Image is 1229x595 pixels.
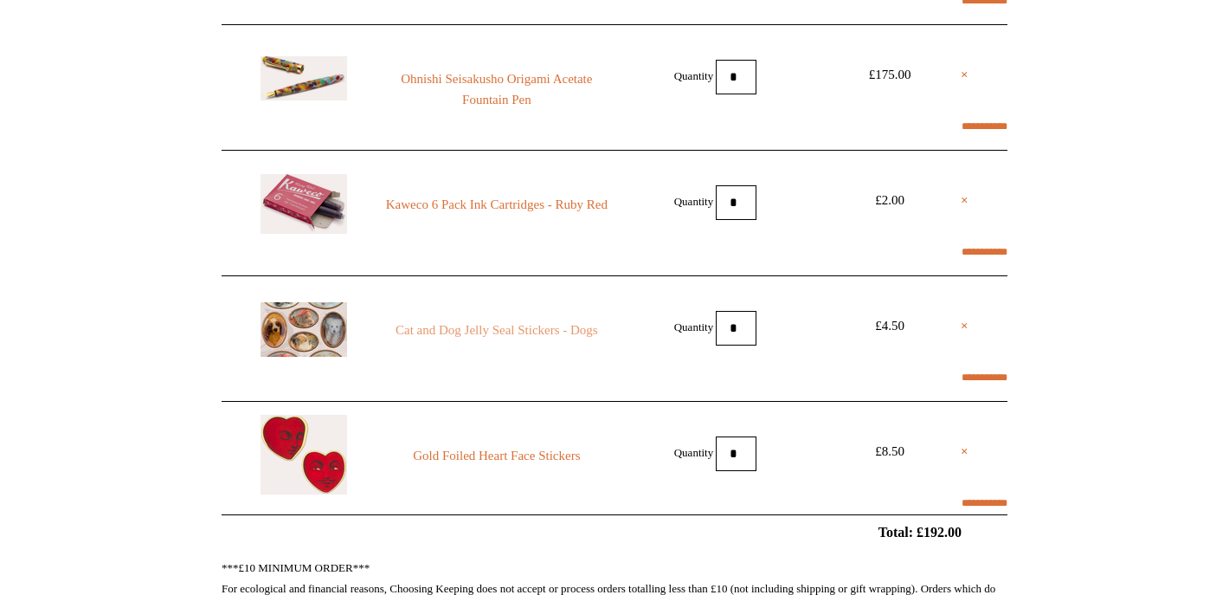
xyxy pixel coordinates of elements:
a: × [961,64,968,85]
label: Quantity [674,445,714,458]
img: Cat and Dog Jelly Seal Stickers - Dogs [261,302,347,357]
label: Quantity [674,320,714,333]
a: Gold Foiled Heart Face Stickers [379,445,614,466]
h2: Total: £192.00 [182,524,1047,540]
img: Ohnishi Seisakusho Origami Acetate Fountain Pen [261,56,347,100]
label: Quantity [674,194,714,207]
label: Quantity [674,68,714,81]
a: × [961,190,968,210]
img: Kaweco 6 Pack Ink Cartridges - Ruby Red [261,174,347,234]
a: Cat and Dog Jelly Seal Stickers - Dogs [379,320,614,340]
a: × [961,315,968,336]
div: £2.00 [851,190,929,210]
div: £4.50 [851,315,929,336]
a: Kaweco 6 Pack Ink Cartridges - Ruby Red [379,194,614,215]
a: × [961,441,968,462]
a: Ohnishi Seisakusho Origami Acetate Fountain Pen [379,68,614,110]
div: £8.50 [851,441,929,462]
div: £175.00 [851,64,929,85]
img: Gold Foiled Heart Face Stickers [261,415,347,495]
